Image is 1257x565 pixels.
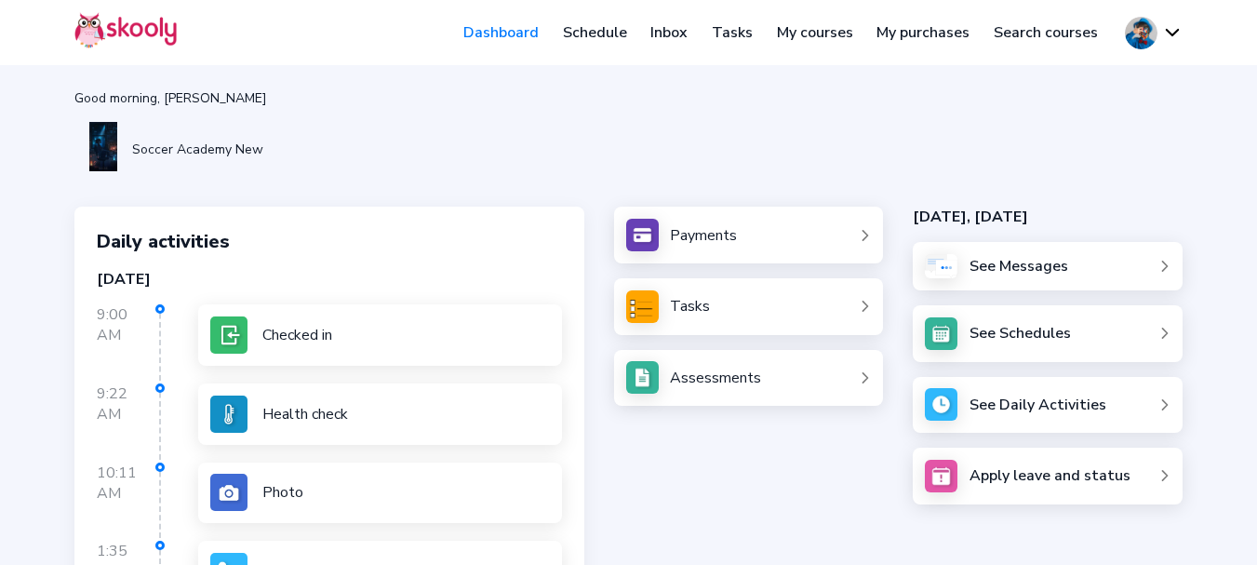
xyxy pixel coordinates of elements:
a: See Daily Activities [913,377,1183,434]
a: Dashboard [451,18,551,47]
span: Daily activities [97,229,230,254]
div: [DATE], [DATE] [913,207,1183,227]
div: Assessments [670,368,761,388]
img: payments.jpg [626,219,659,251]
button: chevron down outline [1125,17,1183,49]
div: See Daily Activities [969,395,1106,415]
img: activity.jpg [925,388,957,421]
a: Tasks [626,290,872,323]
div: AM [97,483,159,504]
img: tasksForMpWeb.png [626,290,659,323]
div: [DATE] [97,269,562,289]
div: Health check [262,404,348,424]
a: Tasks [700,18,765,47]
div: 9:00 [97,304,161,381]
div: Photo [262,482,303,503]
img: 201811220818377463074520373288366nJ2GFMWW9BtblCMA4.jpg [89,122,117,171]
a: Assessments [626,361,872,394]
div: Checked in [262,325,332,345]
img: photo.jpg [210,474,247,511]
div: 9:22 [97,383,161,460]
div: Soccer Academy New [132,141,263,158]
div: Payments [670,225,737,246]
img: assessments.jpg [626,361,659,394]
div: Tasks [670,296,710,316]
img: temperature.jpg [210,396,247,433]
a: Search courses [982,18,1110,47]
div: See Schedules [969,323,1071,343]
a: Inbox [639,18,701,47]
div: AM [97,325,159,345]
img: Skooly [74,12,177,48]
div: Good morning, [PERSON_NAME] [74,89,1183,107]
a: My purchases [864,18,982,47]
div: Apply leave and status [969,465,1130,486]
div: 10:11 [97,463,161,539]
img: message_icon.svg [925,254,957,278]
a: My courses [765,18,865,47]
img: apply_leave.jpg [925,460,957,492]
img: schedule.jpg [925,317,957,350]
img: checkin.jpg [210,316,247,354]
div: AM [97,404,159,424]
a: Apply leave and status [913,448,1183,504]
a: Schedule [551,18,639,47]
a: Payments [626,219,872,251]
div: See Messages [969,256,1068,276]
